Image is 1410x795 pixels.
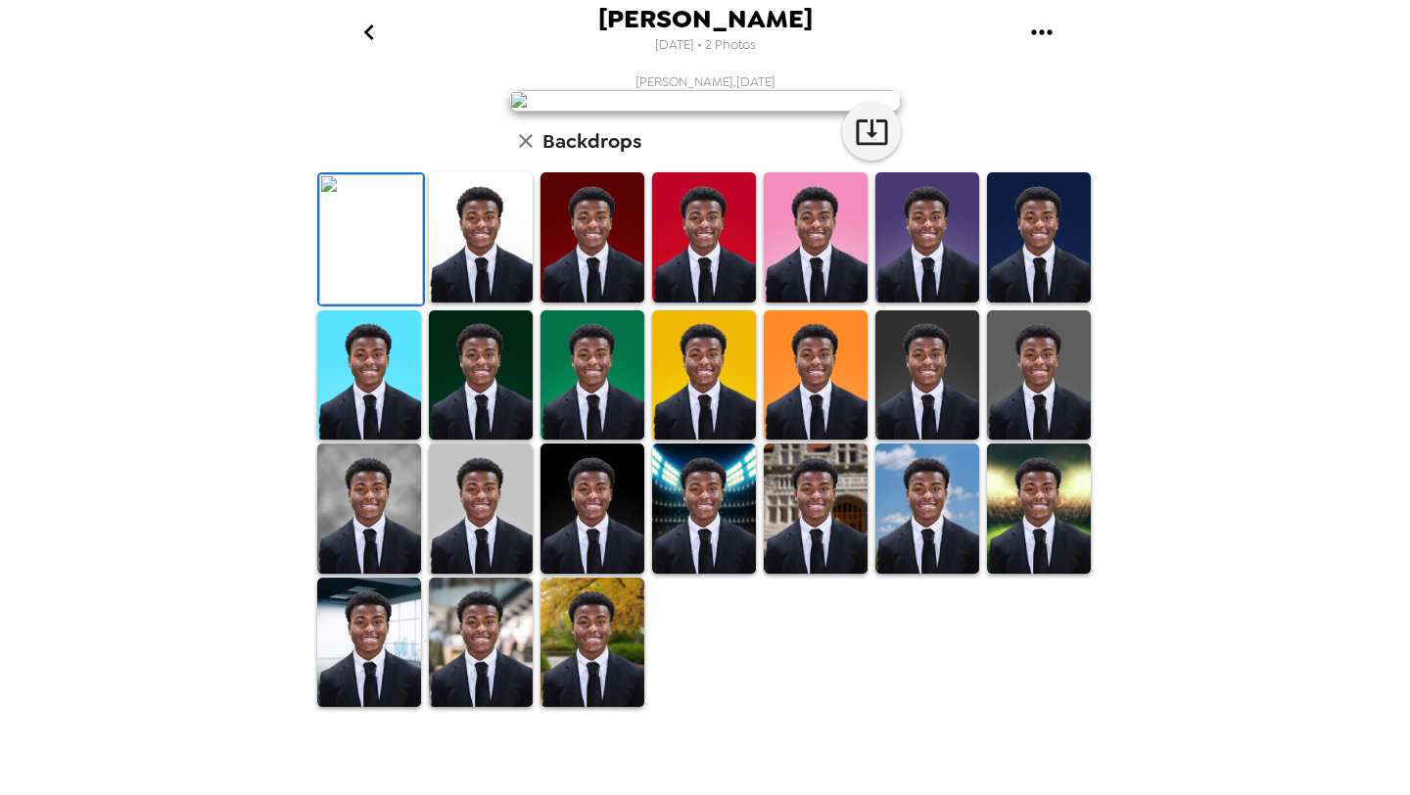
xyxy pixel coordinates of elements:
h6: Backdrops [542,125,641,157]
span: [DATE] • 2 Photos [655,32,756,59]
span: [PERSON_NAME] [598,6,813,32]
img: user [509,90,901,112]
img: Original [319,174,423,304]
span: [PERSON_NAME] , [DATE] [635,73,775,90]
